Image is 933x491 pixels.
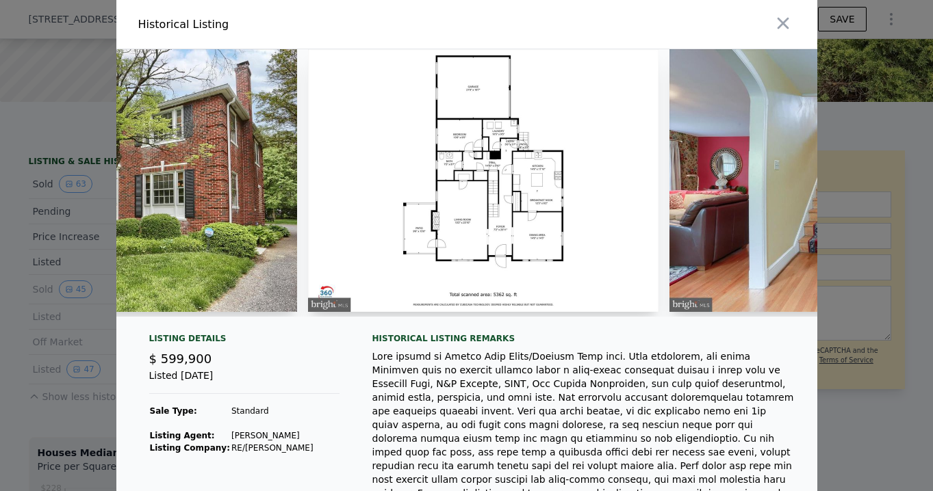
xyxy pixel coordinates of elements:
td: Standard [231,405,314,417]
strong: Sale Type: [150,406,197,416]
span: $ 599,900 [149,351,212,366]
div: Listed [DATE] [149,369,340,394]
div: Historical Listing remarks [372,333,795,344]
td: RE/[PERSON_NAME] [231,442,314,454]
img: Property Img [308,49,659,312]
td: [PERSON_NAME] [231,429,314,442]
strong: Listing Agent: [150,431,215,440]
strong: Listing Company: [150,443,230,453]
div: Listing Details [149,333,340,349]
div: Historical Listing [138,16,461,33]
